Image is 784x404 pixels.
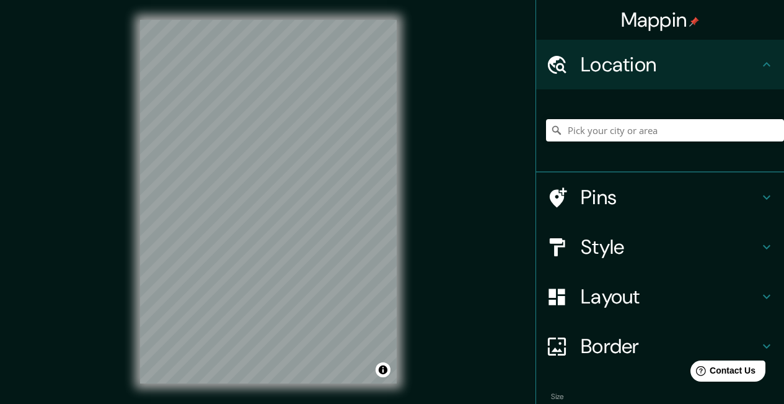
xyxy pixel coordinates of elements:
[551,392,564,402] label: Size
[536,40,784,89] div: Location
[581,284,759,309] h4: Layout
[536,222,784,272] div: Style
[621,7,700,32] h4: Mappin
[140,20,397,384] canvas: Map
[536,321,784,371] div: Border
[581,334,759,359] h4: Border
[546,119,784,141] input: Pick your city or area
[536,272,784,321] div: Layout
[674,356,770,390] iframe: Help widget launcher
[689,17,699,27] img: pin-icon.png
[536,173,784,222] div: Pins
[581,52,759,77] h4: Location
[581,235,759,259] h4: Style
[581,185,759,210] h4: Pins
[376,362,390,377] button: Toggle attribution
